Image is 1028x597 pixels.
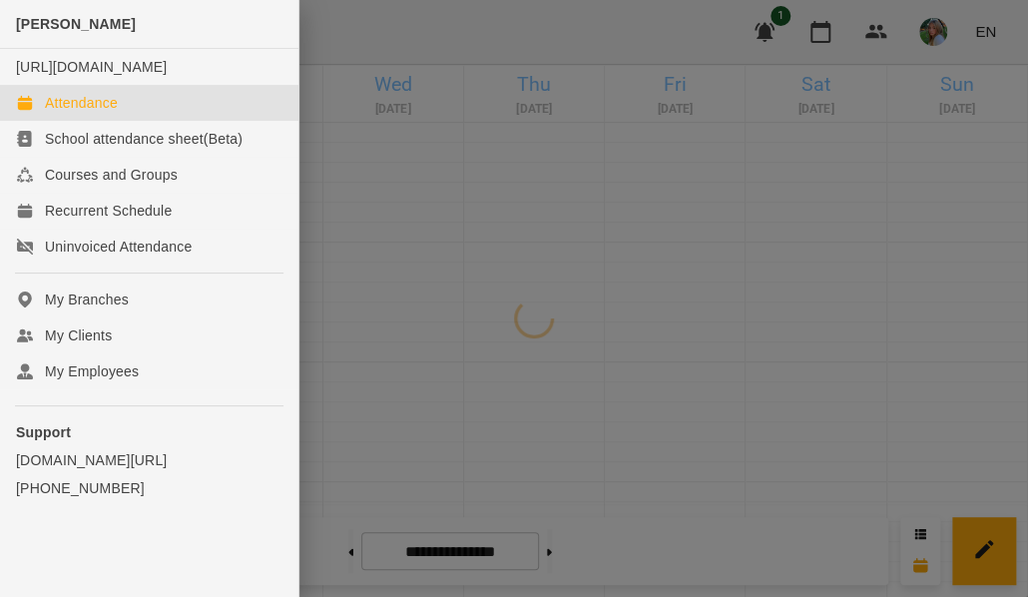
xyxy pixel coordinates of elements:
[16,59,167,75] a: [URL][DOMAIN_NAME]
[45,325,112,345] div: My Clients
[45,201,172,221] div: Recurrent Schedule
[45,237,192,257] div: Uninvoiced Attendance
[16,16,136,32] span: [PERSON_NAME]
[45,129,243,149] div: School attendance sheet(Beta)
[45,290,129,309] div: My Branches
[45,165,178,185] div: Courses and Groups
[16,450,282,470] a: [DOMAIN_NAME][URL]
[45,93,118,113] div: Attendance
[16,422,282,442] p: Support
[45,361,139,381] div: My Employees
[16,478,282,498] a: [PHONE_NUMBER]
